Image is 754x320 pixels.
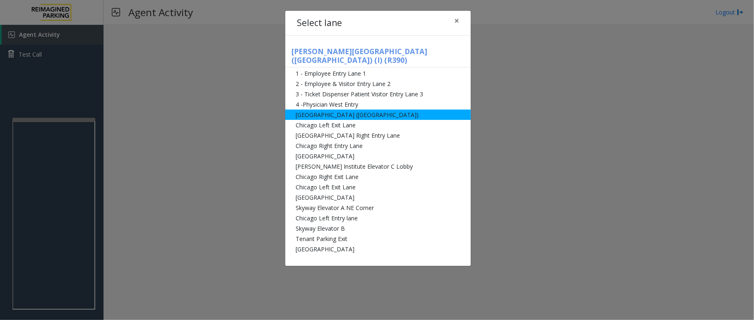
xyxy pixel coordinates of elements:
span: × [454,15,459,26]
li: [GEOGRAPHIC_DATA] Right Entry Lane [285,130,471,141]
li: Chicago Left Entry lane [285,213,471,223]
li: [GEOGRAPHIC_DATA] [285,244,471,254]
li: Skyway Elevator A NE Corner [285,203,471,213]
h5: [PERSON_NAME][GEOGRAPHIC_DATA] ([GEOGRAPHIC_DATA]) (I) (R390) [285,47,471,67]
li: 3 - Ticket Dispenser Patient Visitor Entry Lane 3 [285,89,471,99]
li: Chicago Right Exit Lane [285,172,471,182]
li: [GEOGRAPHIC_DATA] [285,151,471,161]
li: 2 - Employee & Visitor Entry Lane 2 [285,79,471,89]
li: [GEOGRAPHIC_DATA] ([GEOGRAPHIC_DATA]) [285,110,471,120]
button: Close [448,11,465,31]
li: 4 -Physician West Entry [285,99,471,110]
li: Chicago Left Exit Lane [285,182,471,192]
li: [PERSON_NAME] Institute Elevator C Lobby [285,161,471,172]
li: Skyway Elevator B [285,223,471,234]
li: Chicago Right Entry Lane [285,141,471,151]
li: Tenant Parking Exit [285,234,471,244]
li: Chicago Left Exit Lane [285,120,471,130]
li: 1 - Employee Entry Lane 1 [285,68,471,79]
li: [GEOGRAPHIC_DATA] [285,192,471,203]
h4: Select lane [297,17,342,30]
